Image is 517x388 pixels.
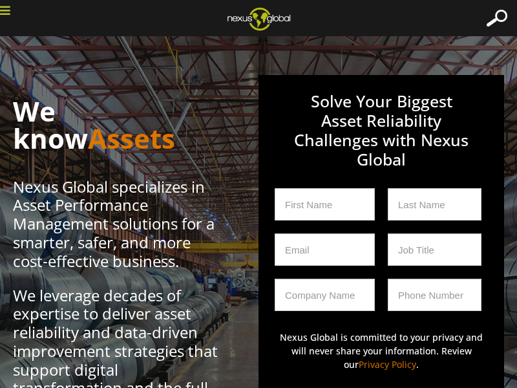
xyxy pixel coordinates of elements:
p: Nexus Global specializes in Asset Performance Management solutions for a smarter, safer, and more... [13,178,220,271]
span: Assets [88,120,175,156]
h3: Solve Your Biggest Asset Reliability Challenges with Nexus Global [275,91,488,188]
a: Privacy Policy [359,358,416,371]
h1: We know [13,98,220,152]
input: Last Name [388,188,481,221]
input: Phone Number [388,279,481,311]
input: First Name [275,188,375,221]
input: Company Name [275,279,375,311]
img: ng_logo_web [217,3,301,34]
input: Email [275,233,375,266]
input: Job Title [388,233,481,266]
p: Nexus Global is committed to your privacy and will never share your information. Review our . [275,330,488,371]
